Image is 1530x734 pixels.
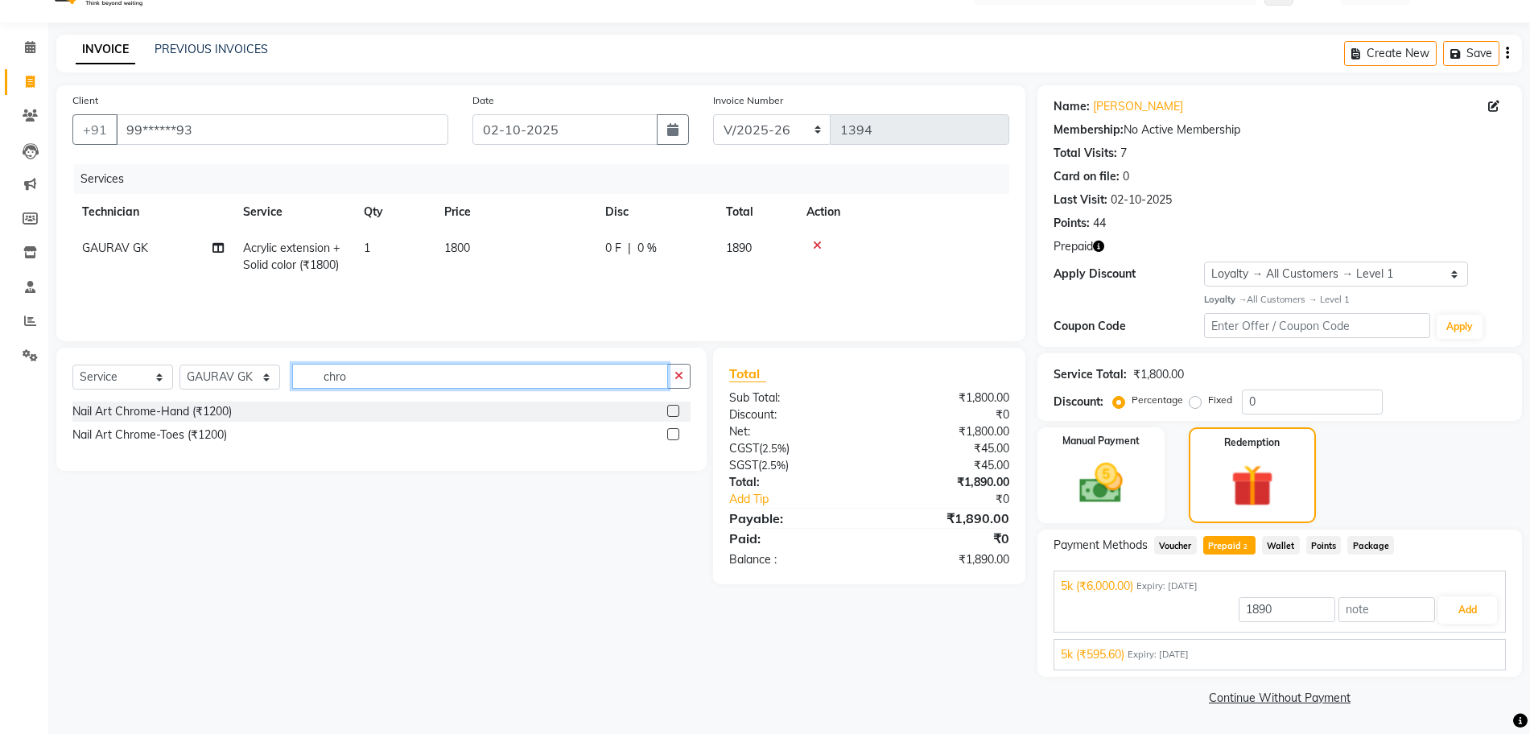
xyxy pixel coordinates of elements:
[1054,215,1090,232] div: Points:
[1306,536,1342,555] span: Points
[1344,41,1437,66] button: Create New
[1061,646,1124,663] span: 5k (₹595.60)
[444,241,470,255] span: 1800
[1241,542,1250,552] span: 2
[717,509,869,528] div: Payable:
[1120,145,1127,162] div: 7
[72,427,227,443] div: Nail Art Chrome-Toes (₹1200)
[797,194,1009,230] th: Action
[1066,458,1136,509] img: _cash.svg
[155,42,268,56] a: PREVIOUS INVOICES
[869,440,1021,457] div: ₹45.00
[729,365,766,382] span: Total
[869,509,1021,528] div: ₹1,890.00
[72,93,98,108] label: Client
[869,423,1021,440] div: ₹1,800.00
[1054,238,1093,255] span: Prepaid
[717,423,869,440] div: Net:
[1054,537,1148,554] span: Payment Methods
[1054,318,1204,335] div: Coupon Code
[364,241,370,255] span: 1
[435,194,596,230] th: Price
[762,442,786,455] span: 2.5%
[1239,597,1335,622] input: Amount
[1224,435,1280,450] label: Redemption
[472,93,494,108] label: Date
[605,240,621,257] span: 0 F
[1347,536,1394,555] span: Package
[1054,394,1103,410] div: Discount:
[1204,293,1506,307] div: All Customers → Level 1
[717,406,869,423] div: Discount:
[1208,393,1232,407] label: Fixed
[869,457,1021,474] div: ₹45.00
[717,440,869,457] div: ( )
[1204,313,1430,338] input: Enter Offer / Coupon Code
[1093,98,1183,115] a: [PERSON_NAME]
[1054,192,1107,208] div: Last Visit:
[72,114,118,145] button: +91
[1262,536,1300,555] span: Wallet
[1054,145,1117,162] div: Total Visits:
[74,164,1021,194] div: Services
[82,241,148,255] span: GAURAV GK
[726,241,752,255] span: 1890
[1123,168,1129,185] div: 0
[717,457,869,474] div: ( )
[354,194,435,230] th: Qty
[729,458,758,472] span: SGST
[869,529,1021,548] div: ₹0
[243,241,340,272] span: Acrylic extension + Solid color (₹1800)
[1437,315,1483,339] button: Apply
[1438,596,1497,624] button: Add
[729,441,759,456] span: CGST
[717,491,895,508] a: Add Tip
[869,551,1021,568] div: ₹1,890.00
[1054,122,1506,138] div: No Active Membership
[717,390,869,406] div: Sub Total:
[1093,215,1106,232] div: 44
[1443,41,1499,66] button: Save
[869,406,1021,423] div: ₹0
[1054,98,1090,115] div: Name:
[1338,597,1435,622] input: note
[1128,648,1189,662] span: Expiry: [DATE]
[1061,578,1133,595] span: 5k (₹6,000.00)
[628,240,631,257] span: |
[637,240,657,257] span: 0 %
[894,491,1021,508] div: ₹0
[1062,434,1140,448] label: Manual Payment
[717,551,869,568] div: Balance :
[1041,690,1519,707] a: Continue Without Payment
[716,194,797,230] th: Total
[596,194,716,230] th: Disc
[761,459,786,472] span: 2.5%
[1204,294,1247,305] strong: Loyalty →
[717,474,869,491] div: Total:
[1111,192,1172,208] div: 02-10-2025
[1154,536,1197,555] span: Voucher
[1133,366,1184,383] div: ₹1,800.00
[1218,460,1286,512] img: _gift.svg
[72,403,232,420] div: Nail Art Chrome-Hand (₹1200)
[1054,122,1124,138] div: Membership:
[76,35,135,64] a: INVOICE
[292,364,668,389] input: Search or Scan
[1203,536,1256,555] span: Prepaid
[713,93,783,108] label: Invoice Number
[72,194,233,230] th: Technician
[869,474,1021,491] div: ₹1,890.00
[717,529,869,548] div: Paid:
[1054,266,1204,282] div: Apply Discount
[1054,366,1127,383] div: Service Total:
[116,114,448,145] input: Search by Name/Mobile/Email/Code
[869,390,1021,406] div: ₹1,800.00
[1132,393,1183,407] label: Percentage
[233,194,354,230] th: Service
[1136,579,1198,593] span: Expiry: [DATE]
[1054,168,1120,185] div: Card on file:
